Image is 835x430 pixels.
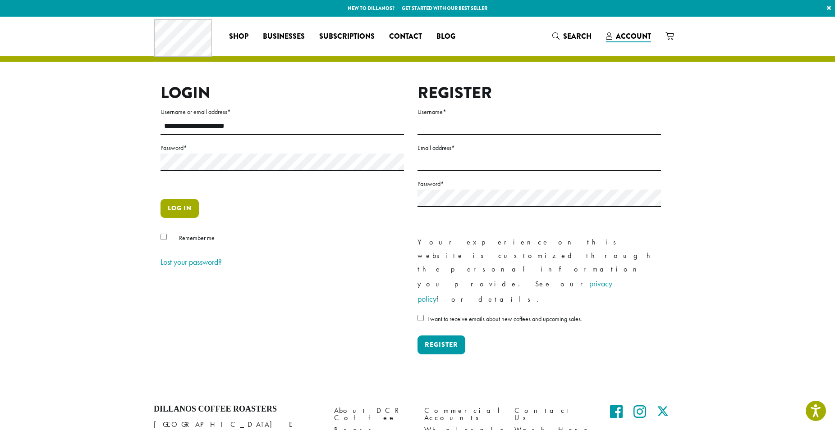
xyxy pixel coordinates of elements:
span: I want to receive emails about new coffees and upcoming sales. [427,315,582,323]
a: Search [545,29,599,44]
a: About DCR Coffee [334,404,411,424]
span: Blog [436,31,455,42]
a: Shop [222,29,256,44]
a: Lost your password? [161,257,222,267]
a: Get started with our best seller [402,5,487,12]
label: Password [417,178,661,190]
p: Your experience on this website is customized through the personal information you provide. See o... [417,235,661,307]
span: Account [616,31,651,41]
label: Email address [417,142,661,154]
input: I want to receive emails about new coffees and upcoming sales. [417,315,424,321]
a: Contact Us [514,404,591,424]
span: Search [563,31,592,41]
span: Businesses [263,31,305,42]
h2: Register [417,83,661,103]
label: Username [417,106,661,118]
h2: Login [161,83,404,103]
span: Subscriptions [319,31,375,42]
button: Register [417,335,465,354]
button: Log in [161,199,199,218]
span: Contact [389,31,422,42]
label: Username or email address [161,106,404,118]
a: privacy policy [417,278,612,304]
label: Password [161,142,404,154]
h4: Dillanos Coffee Roasters [154,404,321,414]
span: Shop [229,31,248,42]
span: Remember me [179,234,215,242]
a: Commercial Accounts [424,404,501,424]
